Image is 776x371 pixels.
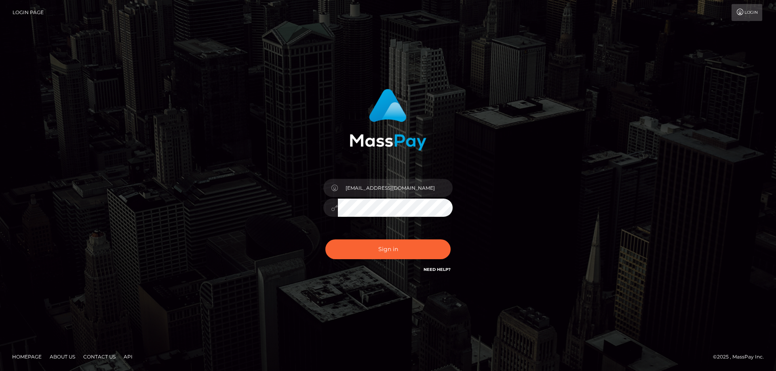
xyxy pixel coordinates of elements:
[713,352,770,361] div: © 2025 , MassPay Inc.
[120,350,136,363] a: API
[338,179,453,197] input: Username...
[350,89,426,151] img: MassPay Login
[325,239,451,259] button: Sign in
[13,4,44,21] a: Login Page
[9,350,45,363] a: Homepage
[46,350,78,363] a: About Us
[424,267,451,272] a: Need Help?
[80,350,119,363] a: Contact Us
